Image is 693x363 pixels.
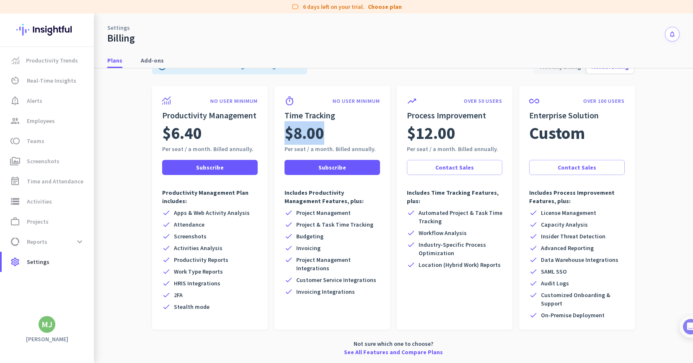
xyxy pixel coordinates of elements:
i: check [162,256,171,264]
i: group [10,116,20,126]
button: Mark as completed [32,236,97,245]
a: work_outlineProjects [2,212,94,232]
span: Teams [27,136,44,146]
span: Alerts [27,96,42,106]
span: Add-ons [141,56,164,65]
span: Location (Hybrid Work) Reports [419,261,501,269]
button: notifications [665,27,680,42]
i: all_inclusive [529,96,539,106]
i: check [407,209,415,217]
i: check [407,240,415,249]
span: Budgeting [296,232,323,240]
button: Tasks [126,262,168,295]
i: check [284,256,293,264]
i: check [529,279,538,287]
span: On-Premise Deployment [541,311,605,319]
i: check [284,209,293,217]
span: Settings [27,257,49,267]
span: Reports [27,237,47,247]
i: notification_important [10,96,20,106]
i: av_timer [10,76,20,86]
i: check [284,276,293,284]
span: Plans [107,56,122,65]
span: Projects [27,217,49,227]
span: Data Warehouse Integrations [541,256,618,264]
div: Close [147,3,162,18]
span: Subscribe [196,163,224,172]
span: Project Management [296,209,351,217]
span: Insider Threat Detection [541,232,605,240]
span: Project Management Integrations [296,256,380,272]
i: check [162,244,171,252]
span: Real-Time Insights [27,76,76,86]
button: Help [84,262,126,295]
i: check [529,256,538,264]
span: Apps & Web Activity Analysis [174,209,250,217]
span: Industry-Specific Process Optimization [419,240,502,257]
a: Choose plan [368,3,402,11]
i: notifications [669,31,676,38]
span: Contact Sales [435,163,474,172]
span: Screenshots [174,232,207,240]
span: Activities [27,196,52,206]
a: menu-itemProductivity Trends [2,50,94,71]
i: check [529,291,538,299]
i: check [284,244,293,252]
i: storage [10,196,20,206]
span: Audit Logs [541,279,569,287]
h2: Time Tracking [284,110,380,121]
span: License Management [541,209,596,217]
span: Home [12,283,29,289]
p: About 10 minutes [107,110,159,119]
div: [PERSON_NAME] from Insightful [47,90,138,99]
span: $6.40 [162,121,202,145]
div: 🎊 Welcome to Insightful! 🎊 [12,32,156,63]
span: $12.00 [407,121,455,145]
i: check [284,232,293,240]
div: Add employees [32,146,142,154]
span: Productivity Reports [174,256,228,264]
i: check [529,244,538,252]
i: check [284,287,293,296]
span: Activities Analysis [174,244,222,252]
span: $8.00 [284,121,324,145]
div: It's time to add your employees! This is crucial since Insightful will start collecting their act... [32,160,146,195]
span: SAML SSO [541,267,567,276]
i: check [529,220,538,229]
button: Messages [42,262,84,295]
i: toll [10,136,20,146]
i: event_note [10,176,20,186]
a: groupEmployees [2,111,94,131]
div: Per seat / a month. Billed annually. [284,145,380,153]
button: Subscribe [284,160,380,175]
span: Workflow Analysis [419,229,467,237]
a: event_noteTime and Attendance [2,171,94,191]
div: Per seat / a month. Billed annually. [407,145,502,153]
button: Contact Sales [529,160,625,175]
img: product-icon [162,96,171,104]
span: Custom [529,121,585,145]
span: Tasks [137,283,155,289]
span: Invoicing Integrations [296,287,355,296]
span: Customized Onboarding & Support [541,291,625,308]
i: check [529,232,538,240]
span: Help [98,283,111,289]
i: settings [10,257,20,267]
span: Employees [27,116,55,126]
span: Contact Sales [558,163,596,172]
p: Includes Productivity Management Features, plus: [284,188,380,205]
i: check [407,261,415,269]
div: Show me how [32,195,146,219]
img: Profile image for Tamara [30,88,43,101]
span: Capacity Analysis [541,220,588,229]
h1: Tasks [71,4,98,18]
a: Show me how [32,202,91,219]
a: perm_mediaScreenshots [2,151,94,171]
button: Contact Sales [407,160,502,175]
i: work_outline [10,217,20,227]
h2: Productivity Management [162,110,258,121]
div: 1Add employees [16,143,152,157]
a: Settings [107,24,130,32]
p: 4 steps [8,110,30,119]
